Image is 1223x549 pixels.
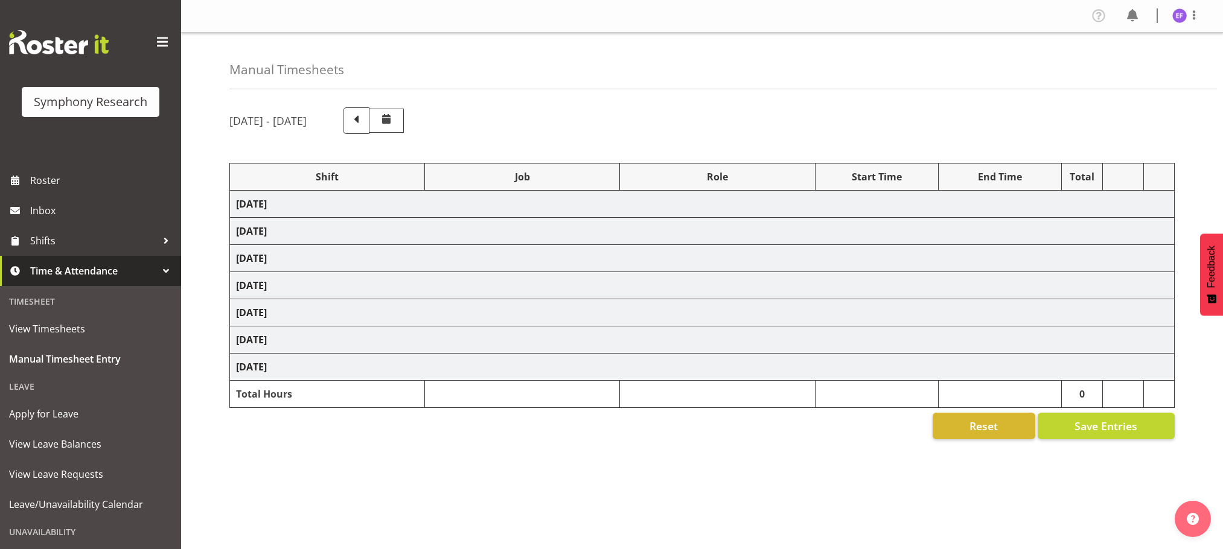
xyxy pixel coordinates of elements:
h4: Manual Timesheets [229,63,344,77]
span: Feedback [1206,246,1217,288]
a: Leave/Unavailability Calendar [3,489,178,519]
a: Manual Timesheet Entry [3,344,178,374]
span: View Timesheets [9,320,172,338]
div: Job [431,170,613,184]
td: [DATE] [230,272,1175,299]
h5: [DATE] - [DATE] [229,114,307,127]
span: Reset [969,418,998,434]
td: [DATE] [230,218,1175,245]
div: Unavailability [3,519,178,544]
div: End Time [945,170,1055,184]
span: Inbox [30,202,175,220]
div: Total [1068,170,1096,184]
span: View Leave Requests [9,465,172,483]
td: 0 [1061,381,1102,408]
a: Apply for Leave [3,399,178,429]
button: Reset [933,413,1035,439]
span: Manual Timesheet Entry [9,350,172,368]
img: help-xxl-2.png [1187,513,1199,525]
span: View Leave Balances [9,435,172,453]
img: Rosterit website logo [9,30,109,54]
div: Shift [236,170,418,184]
td: [DATE] [230,354,1175,381]
div: Symphony Research [34,93,147,111]
a: View Leave Requests [3,459,178,489]
button: Save Entries [1038,413,1175,439]
span: Shifts [30,232,157,250]
td: [DATE] [230,326,1175,354]
span: Roster [30,171,175,189]
img: edmond-fernandez1860.jpg [1172,8,1187,23]
td: [DATE] [230,191,1175,218]
a: View Timesheets [3,314,178,344]
td: [DATE] [230,245,1175,272]
span: Apply for Leave [9,405,172,423]
div: Start Time [822,170,932,184]
div: Timesheet [3,289,178,314]
span: Save Entries [1075,418,1137,434]
span: Leave/Unavailability Calendar [9,495,172,513]
div: Role [626,170,808,184]
button: Feedback - Show survey [1200,233,1223,316]
div: Leave [3,374,178,399]
span: Time & Attendance [30,262,157,280]
a: View Leave Balances [3,429,178,459]
td: [DATE] [230,299,1175,326]
td: Total Hours [230,381,425,408]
